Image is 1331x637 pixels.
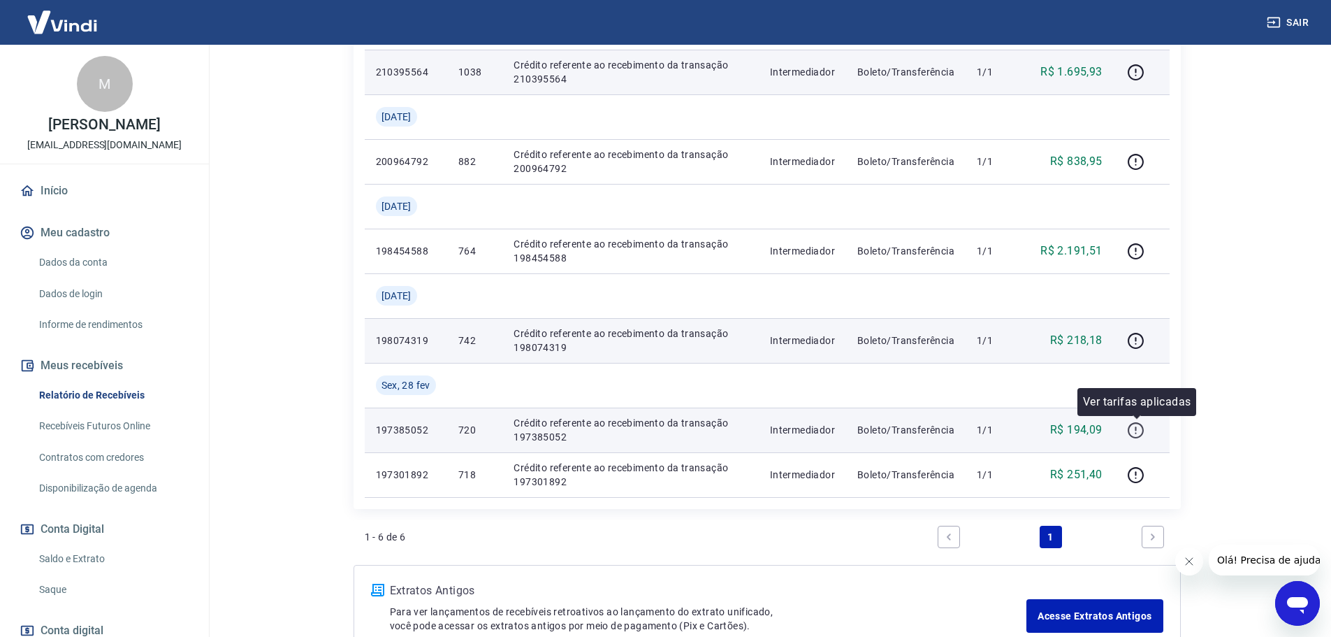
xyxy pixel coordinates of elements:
[34,575,192,604] a: Saque
[376,423,436,437] p: 197385052
[977,334,1018,348] p: 1/1
[857,244,954,258] p: Boleto/Transferência
[1040,526,1062,548] a: Page 1 is your current page
[514,416,748,444] p: Crédito referente ao recebimento da transação 197385052
[17,176,192,206] a: Início
[857,334,954,348] p: Boleto/Transferência
[17,217,192,248] button: Meu cadastro
[1264,10,1314,36] button: Sair
[770,334,835,348] p: Intermediador
[34,474,192,503] a: Disponibilização de agenda
[977,65,1018,79] p: 1/1
[857,155,954,169] p: Boleto/Transferência
[770,468,835,482] p: Intermediador
[514,148,748,176] p: Crédito referente ao recebimento da transação 200964792
[34,381,192,410] a: Relatório de Recebíveis
[376,468,436,482] p: 197301892
[514,327,748,355] p: Crédito referente ao recebimento da transação 198074319
[1050,466,1103,483] p: R$ 251,40
[977,244,1018,258] p: 1/1
[458,334,491,348] p: 742
[17,514,192,545] button: Conta Digital
[1050,332,1103,349] p: R$ 218,18
[8,10,117,21] span: Olá! Precisa de ajuda?
[458,244,491,258] p: 764
[34,545,192,573] a: Saldo e Extrato
[458,65,491,79] p: 1038
[857,423,954,437] p: Boleto/Transferência
[1142,526,1164,548] a: Next page
[977,468,1018,482] p: 1/1
[376,244,436,258] p: 198454588
[17,1,108,43] img: Vindi
[371,584,384,596] img: ícone
[857,468,954,482] p: Boleto/Transferência
[34,248,192,277] a: Dados da conta
[77,56,133,112] div: M
[938,526,960,548] a: Previous page
[34,443,192,472] a: Contratos com credores
[48,117,160,132] p: [PERSON_NAME]
[458,155,491,169] p: 882
[1050,422,1103,438] p: R$ 194,09
[390,582,1027,599] p: Extratos Antigos
[34,280,192,308] a: Dados de login
[1175,547,1203,575] iframe: Fechar mensagem
[34,310,192,339] a: Informe de rendimentos
[27,138,182,152] p: [EMAIL_ADDRESS][DOMAIN_NAME]
[770,155,835,169] p: Intermediador
[376,334,436,348] p: 198074319
[977,423,1018,437] p: 1/1
[381,110,412,124] span: [DATE]
[770,244,835,258] p: Intermediador
[381,289,412,303] span: [DATE]
[17,350,192,381] button: Meus recebíveis
[381,199,412,213] span: [DATE]
[977,155,1018,169] p: 1/1
[376,155,436,169] p: 200964792
[514,237,748,265] p: Crédito referente ao recebimento da transação 198454588
[1209,545,1320,575] iframe: Mensagem da empresa
[390,605,1027,633] p: Para ver lançamentos de recebíveis retroativos ao lançamento do extrato unificado, você pode aces...
[857,65,954,79] p: Boleto/Transferência
[514,461,748,489] p: Crédito referente ao recebimento da transação 197301892
[1050,153,1103,170] p: R$ 838,95
[1040,243,1102,259] p: R$ 2.191,51
[932,520,1170,554] ul: Pagination
[1275,581,1320,626] iframe: Botão para abrir a janela de mensagens
[458,423,491,437] p: 720
[381,378,430,392] span: Sex, 28 fev
[770,65,835,79] p: Intermediador
[376,65,436,79] p: 210395564
[1083,394,1191,410] p: Ver tarifas aplicadas
[1040,64,1102,80] p: R$ 1.695,93
[34,412,192,441] a: Recebíveis Futuros Online
[770,423,835,437] p: Intermediador
[514,58,748,86] p: Crédito referente ao recebimento da transação 210395564
[1026,599,1163,633] a: Acesse Extratos Antigos
[458,468,491,482] p: 718
[365,530,406,544] p: 1 - 6 de 6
